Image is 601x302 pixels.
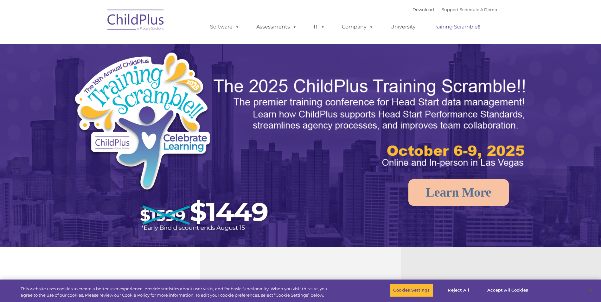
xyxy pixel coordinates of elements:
button: Close [584,283,598,297]
a: Assessments [250,21,303,33]
span: Phone number [88,68,115,72]
button: Cookies Settings [390,284,433,297]
a: University [384,21,422,33]
a: Schedule A Demo [460,7,497,12]
font: | [412,7,497,12]
span: Last name [88,42,107,47]
div: This website uses cookies to create a better user experience, provide statistics about user visit... [21,286,330,298]
a: Learn More [408,179,509,206]
a: Support [442,7,458,12]
a: Company [336,21,380,33]
button: Reject All [439,284,478,297]
button: Accept All Cookies [484,284,532,297]
a: Software [204,21,246,33]
a: IT [307,21,331,33]
a: Download [412,7,434,12]
a: Training Scramble!! [426,21,487,33]
img: ChildPlus by Procare Solutions [104,5,168,37]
